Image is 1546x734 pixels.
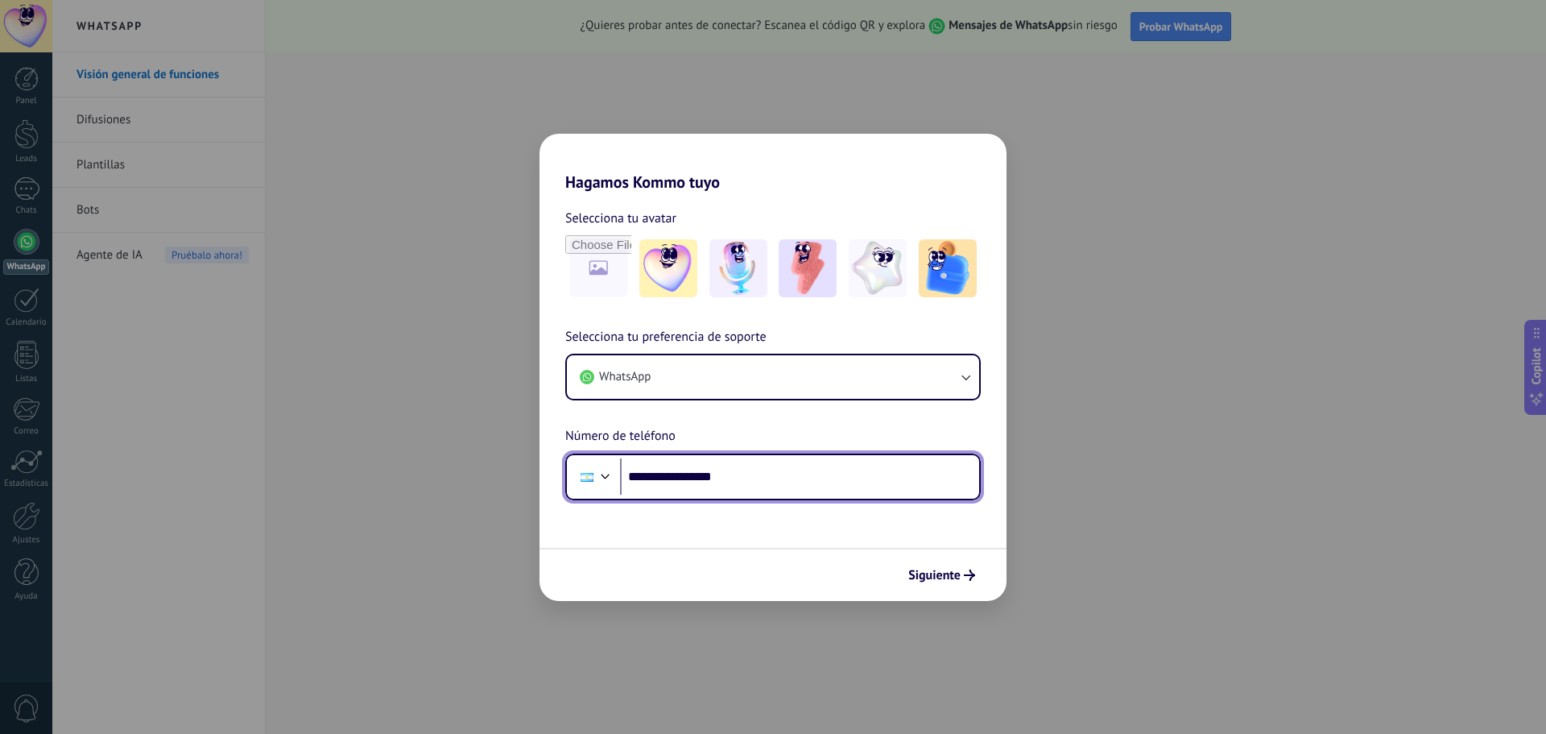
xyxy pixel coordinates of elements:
[779,239,837,297] img: -3.jpeg
[567,355,979,399] button: WhatsApp
[709,239,767,297] img: -2.jpeg
[901,562,982,589] button: Siguiente
[565,426,676,447] span: Número de teléfono
[539,134,1007,192] h2: Hagamos Kommo tuyo
[572,460,602,494] div: Argentina: + 54
[565,208,676,229] span: Selecciona tu avatar
[908,570,961,581] span: Siguiente
[565,327,767,348] span: Selecciona tu preferencia de soporte
[919,239,977,297] img: -5.jpeg
[639,239,697,297] img: -1.jpeg
[849,239,907,297] img: -4.jpeg
[599,369,651,385] span: WhatsApp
